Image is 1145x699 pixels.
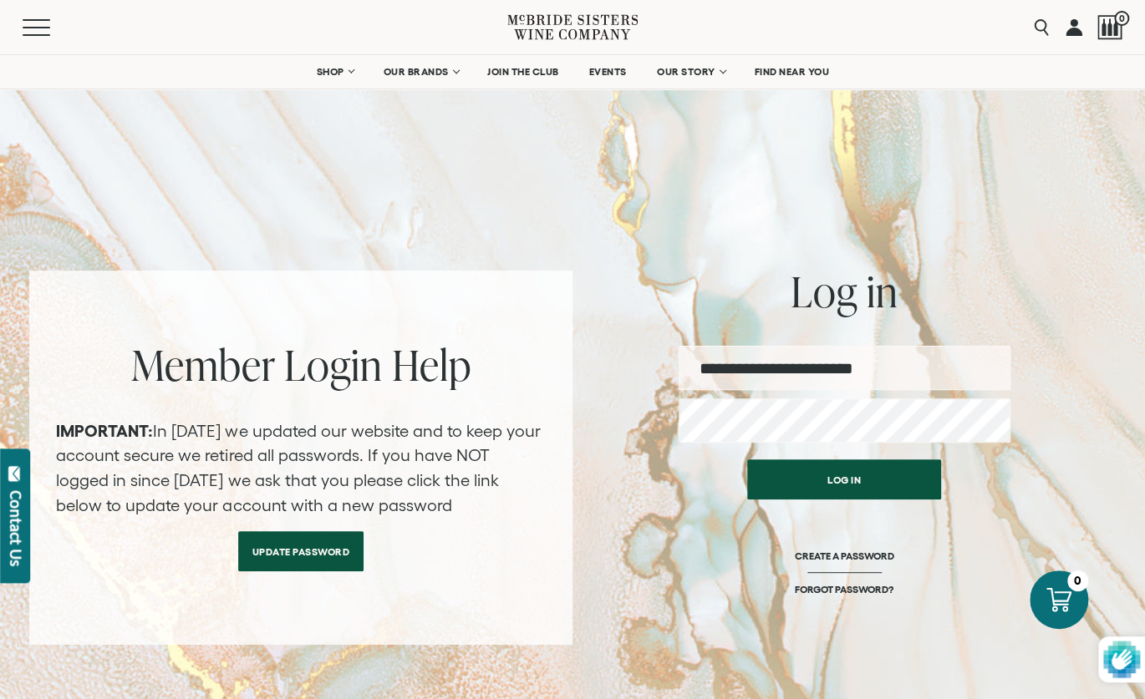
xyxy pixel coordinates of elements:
[56,344,546,386] h2: Member Login Help
[305,55,364,89] a: SHOP
[1114,11,1129,26] span: 0
[383,66,448,78] span: OUR BRANDS
[372,55,468,89] a: OUR BRANDS
[795,583,893,595] a: FORGOT PASSWORD?
[476,55,570,89] a: JOIN THE CLUB
[657,66,715,78] span: OUR STORY
[316,66,344,78] span: SHOP
[56,422,153,440] strong: IMPORTANT:
[1103,636,1140,682] img: Protected by hCaptcha
[743,55,840,89] a: FIND NEAR YOU
[238,531,364,571] a: Update Password
[589,66,627,78] span: EVENTS
[487,66,559,78] span: JOIN THE CLUB
[754,66,829,78] span: FIND NEAR YOU
[578,55,638,89] a: EVENTS
[56,419,546,518] p: In [DATE] we updated our website and to keep your account secure we retired all passwords. If you...
[794,550,893,583] a: CREATE A PASSWORD
[646,55,735,89] a: OUR STORY
[679,271,1010,312] h2: Log in
[747,459,941,499] button: Log in
[23,19,83,36] button: Mobile Menu Trigger
[8,490,24,566] div: Contact Us
[1067,570,1088,591] div: 0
